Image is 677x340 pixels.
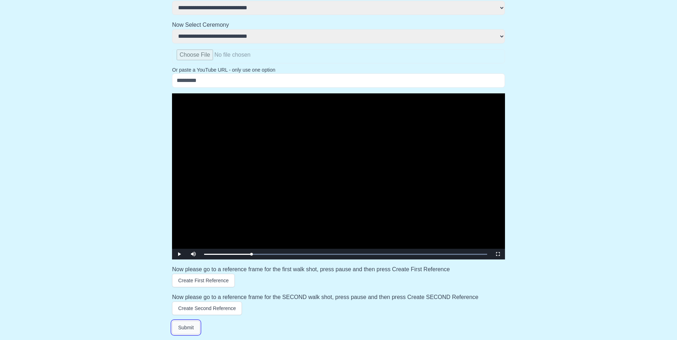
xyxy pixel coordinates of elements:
[172,321,200,334] button: Submit
[172,249,186,259] button: Play
[172,265,505,274] h3: Now please go to a reference frame for the first walk shot, press pause and then press Create Fir...
[186,249,201,259] button: Mute
[172,21,505,29] h2: Now Select Ceremony
[172,293,505,302] h3: Now please go to a reference frame for the SECOND walk shot, press pause and then press Create SE...
[172,302,242,315] button: Create Second Reference
[491,249,505,259] button: Fullscreen
[172,274,235,287] button: Create First Reference
[204,254,487,255] div: Progress Bar
[172,66,505,73] p: Or paste a YouTube URL - only use one option
[172,93,505,259] div: Video Player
